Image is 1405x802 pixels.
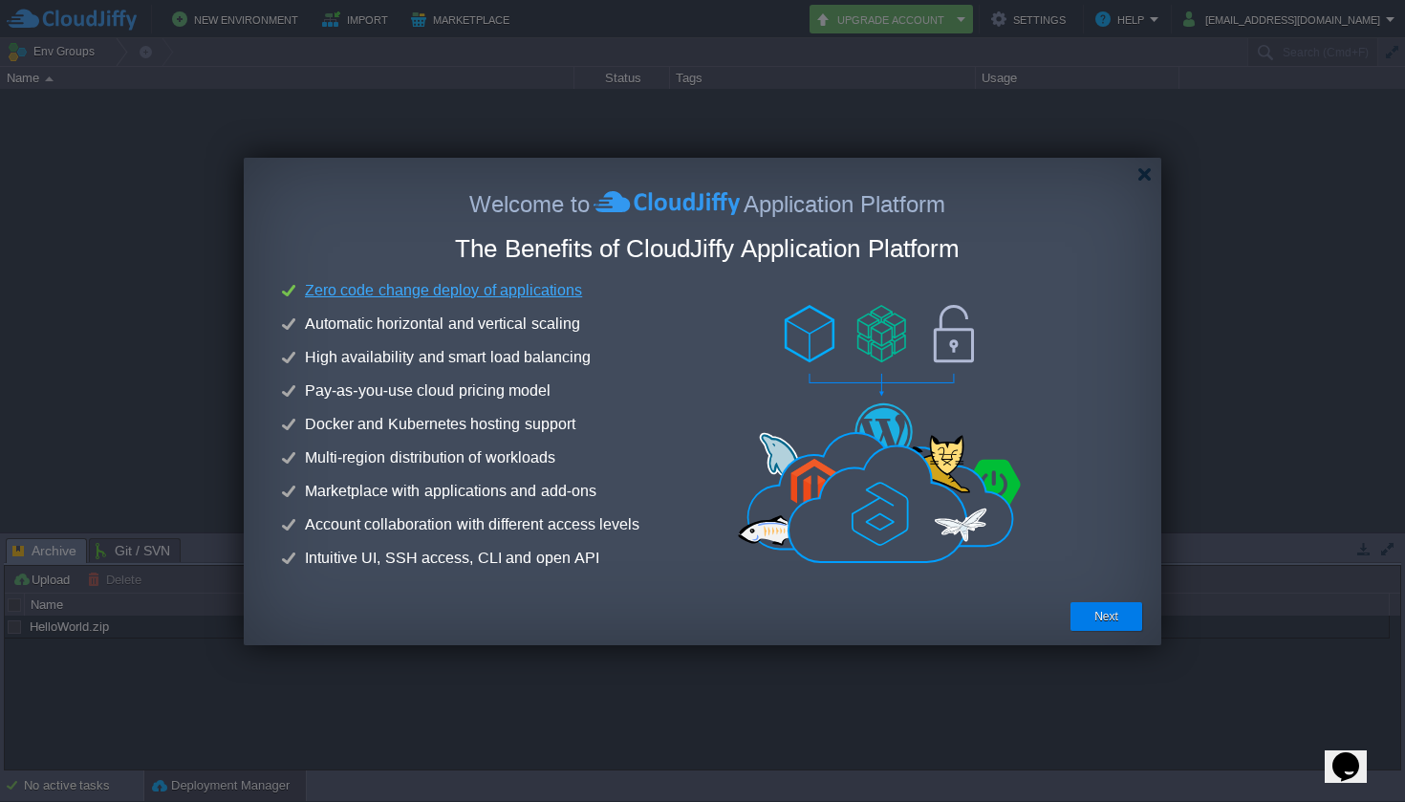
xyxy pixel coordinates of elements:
em: Zero code change deploy of applications [301,279,586,302]
em: High availability and smart load balancing [301,346,594,369]
img: zerocode.svg [664,305,1094,563]
em: Multi-region distribution of workloads [301,446,559,469]
em: Account collaboration with different access levels [301,513,643,536]
div: The Benefits of CloudJiffy Application Platform [282,234,1133,264]
em: Marketplace with applications and add-ons [301,480,600,503]
iframe: chat widget [1325,726,1386,783]
em: Automatic horizontal and vertical scaling [301,313,584,336]
em: Intuitive UI, SSH access, CLI and open API [301,547,603,570]
div: Welcome to Application Platform [282,191,1133,215]
em: Docker and Kubernetes hosting support [301,413,579,436]
button: Next [1094,607,1118,626]
img: CloudJiffy-Blue.svg [594,191,741,215]
em: Pay-as-you-use cloud pricing model [301,379,554,402]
